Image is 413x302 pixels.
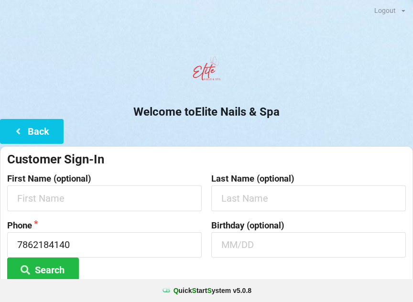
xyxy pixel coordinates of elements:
[174,287,179,294] span: Q
[7,221,202,230] label: Phone
[174,286,251,295] b: uick tart ystem v 5.0.8
[207,287,211,294] span: S
[7,232,202,258] input: 1234567890
[211,221,406,230] label: Birthday (optional)
[7,185,202,211] input: First Name
[7,258,79,282] button: Search
[374,7,396,14] div: Logout
[192,287,196,294] span: S
[211,185,406,211] input: Last Name
[7,174,202,183] label: First Name (optional)
[211,232,406,258] input: MM/DD
[7,151,406,167] div: Customer Sign-In
[211,174,406,183] label: Last Name (optional)
[162,286,171,295] img: favicon.ico
[187,52,226,90] img: EliteNailsSpa-Logo1.png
